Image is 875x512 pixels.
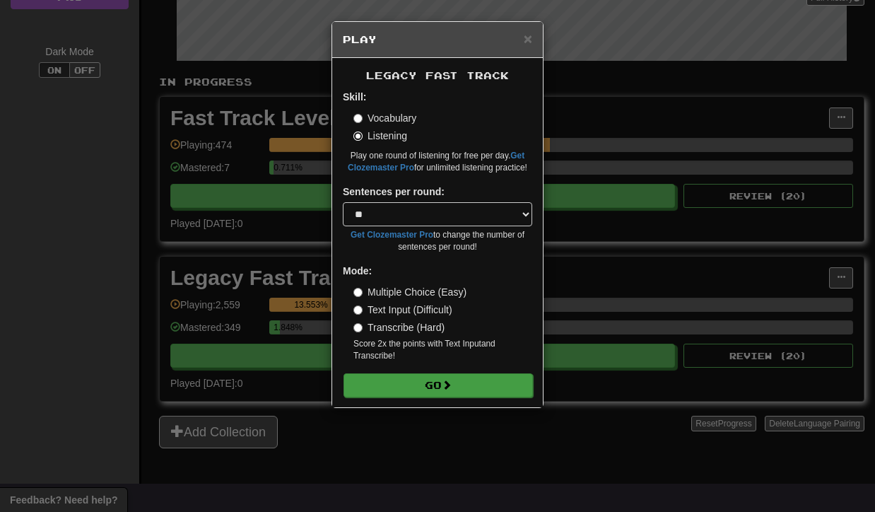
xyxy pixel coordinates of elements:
label: Transcribe (Hard) [353,320,445,334]
strong: Mode: [343,265,372,277]
span: × [524,30,532,47]
button: Close [524,31,532,46]
small: to change the number of sentences per round! [343,229,532,253]
strong: Skill: [343,91,366,103]
label: Vocabulary [353,111,416,125]
a: Get Clozemaster Pro [351,230,433,240]
label: Text Input (Difficult) [353,303,452,317]
small: Play one round of listening for free per day. for unlimited listening practice! [343,150,532,174]
label: Sentences per round: [343,185,445,199]
h5: Play [343,33,532,47]
small: Score 2x the points with Text Input and Transcribe ! [353,338,532,362]
label: Multiple Choice (Easy) [353,285,466,299]
input: Text Input (Difficult) [353,306,363,315]
label: Listening [353,129,407,143]
input: Transcribe (Hard) [353,323,363,332]
button: Go [343,373,533,397]
input: Vocabulary [353,114,363,123]
input: Multiple Choice (Easy) [353,288,363,297]
span: Legacy Fast Track [366,69,509,81]
input: Listening [353,132,363,141]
